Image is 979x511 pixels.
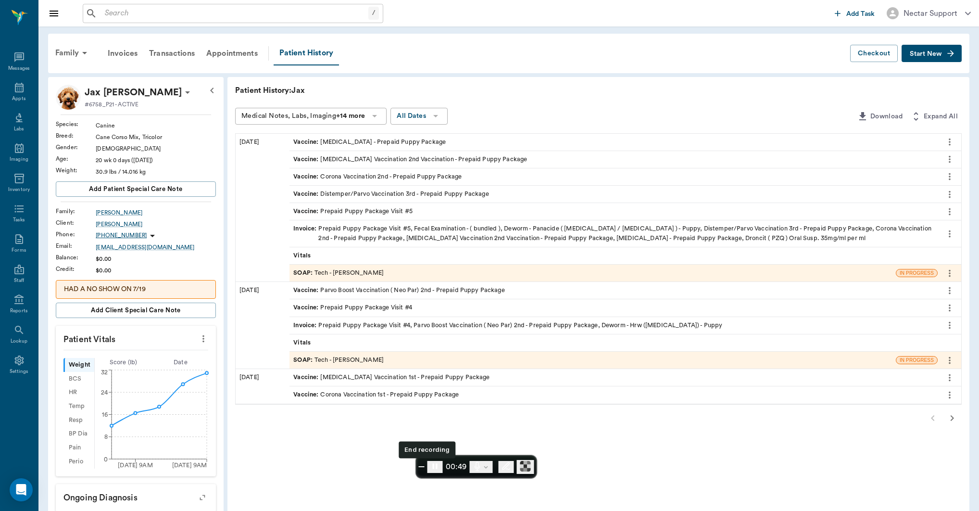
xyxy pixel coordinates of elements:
div: Appointments [201,42,264,65]
div: BCS [63,372,94,386]
button: Nectar Support [879,4,979,22]
p: Patient History: Jax [235,85,524,96]
button: more [942,265,957,281]
div: Client : [56,218,96,227]
p: HAD A NO SHOW ON 7/19 [64,284,208,294]
div: Inventory [8,186,30,193]
button: more [942,387,957,403]
button: Start New [902,45,962,63]
input: Search [101,7,368,20]
button: Add Task [831,4,879,22]
button: more [196,331,211,347]
div: Perio [63,455,94,469]
div: 30.9 lbs / 14.016 kg [96,167,216,176]
div: Age : [56,154,96,163]
div: Jax Kilgore [85,85,182,100]
button: more [942,317,957,333]
div: Corona Vaccination 1st - Prepaid Puppy Package [293,390,459,399]
button: Checkout [850,45,898,63]
span: Expand All [924,111,958,123]
p: Patient Vitals [56,326,216,350]
span: SOAP : [293,268,314,278]
div: [MEDICAL_DATA] Vaccination 1st - Prepaid Puppy Package [293,373,489,382]
p: #6758_P21 - ACTIVE [85,100,138,109]
span: Vaccine : [293,286,320,295]
button: Expand All [906,108,962,126]
div: Prepaid Puppy Package Visit #5, Fecal Examination - ( bundled ), Deworm - Panacide ( [MEDICAL_DAT... [293,224,934,243]
div: Tasks [13,217,25,224]
div: [PERSON_NAME] [96,220,216,229]
div: Cane Corso Mix, Tricolor [96,133,216,141]
button: more [942,134,957,150]
button: more [942,226,957,242]
div: Messages [8,65,30,72]
span: Vitals [293,251,313,260]
div: Lookup [11,338,27,345]
span: Vaccine : [293,172,320,181]
div: [MEDICAL_DATA] Vaccination 2nd Vaccination - Prepaid Puppy Package [293,155,527,164]
div: Nectar Support [904,8,957,19]
a: [PERSON_NAME] [96,208,216,217]
div: Prepaid Puppy Package Visit #4 [293,303,412,312]
div: Canine [96,121,216,130]
tspan: 24 [101,389,108,395]
button: more [942,370,957,386]
div: Prepaid Puppy Package Visit #5 [293,207,413,216]
div: Breed : [56,131,96,140]
button: All Dates [390,108,448,125]
span: Vaccine : [293,138,320,147]
span: Add patient Special Care Note [89,184,182,194]
div: Score ( lb ) [95,358,152,367]
tspan: 8 [104,434,108,440]
b: +14 more [336,113,365,119]
span: Vaccine : [293,303,320,312]
tspan: 32 [101,370,108,375]
div: 20 wk 0 days ([DATE]) [96,156,216,165]
tspan: 0 [104,456,108,462]
div: Open Intercom Messenger [10,478,33,501]
div: Forms [12,247,26,254]
div: [MEDICAL_DATA] - Prepaid Puppy Package [293,138,446,147]
div: / [368,7,379,20]
button: more [942,352,957,369]
span: Vaccine : [293,190,320,199]
div: [DATE] [236,369,289,403]
div: Phone : [56,230,96,239]
span: Add client Special Care Note [91,305,181,316]
div: Family : [56,207,96,216]
a: Transactions [143,42,201,65]
div: Reports [10,307,28,315]
div: Staff [14,277,24,284]
div: $0.00 [96,255,216,263]
button: more [942,186,957,203]
div: Temp [63,399,94,413]
div: Gender : [56,143,96,152]
button: more [942,151,957,167]
button: Download [853,108,906,126]
div: Pain [63,441,94,455]
a: Invoices [102,42,143,65]
span: Vaccine : [293,207,320,216]
span: Vaccine : [293,390,320,399]
button: Add client Special Care Note [56,303,216,318]
div: [DATE] [236,134,289,282]
a: Patient History [274,41,339,65]
div: Settings [10,368,29,375]
button: more [942,300,957,316]
span: Vitals [293,338,313,347]
div: Email : [56,242,96,250]
div: $0.00 [96,266,216,275]
tspan: [DATE] 9AM [118,462,153,468]
div: Medical Notes, Labs, Imaging [241,110,365,122]
a: [EMAIL_ADDRESS][DOMAIN_NAME] [96,243,216,252]
div: Corona Vaccination 2nd - Prepaid Puppy Package [293,172,462,181]
div: Appts [12,95,25,102]
div: Distemper/Parvo Vaccination 3rd - Prepaid Puppy Package [293,190,489,199]
tspan: 16 [102,412,108,418]
p: Ongoing diagnosis [56,484,216,508]
tspan: [DATE] 9AM [172,462,207,468]
div: Credit : [56,265,96,273]
div: Weight : [56,166,96,175]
